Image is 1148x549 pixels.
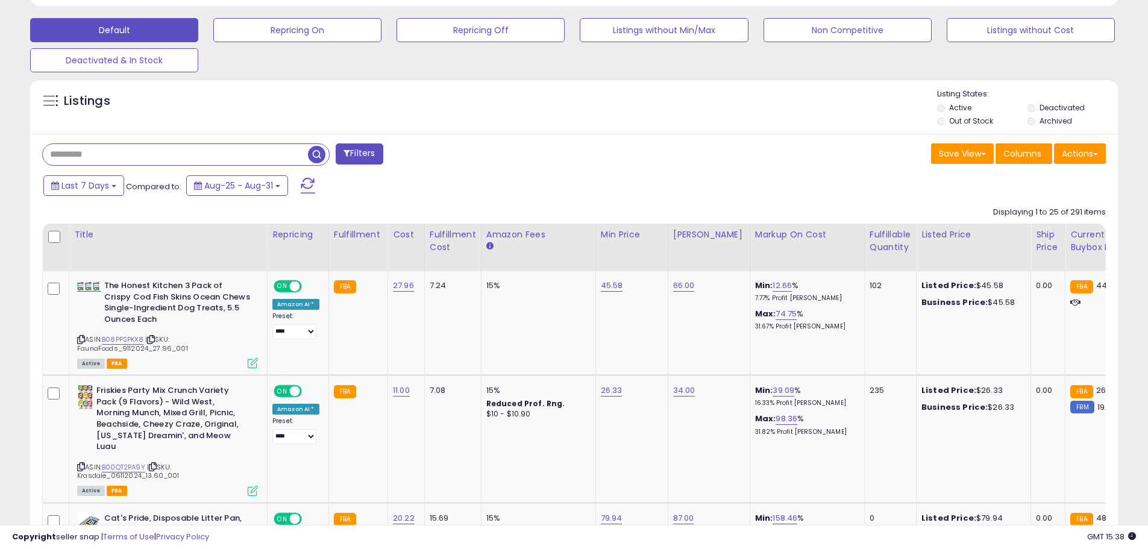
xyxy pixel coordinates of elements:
[921,280,1021,291] div: $45.58
[486,409,586,419] div: $10 - $10.90
[104,280,251,328] b: The Honest Kitchen 3 Pack of Crispy Cod Fish Skins Ocean Chews Single-Ingredient Dog Treats, 5.5 ...
[949,102,971,113] label: Active
[601,512,623,524] a: 79.94
[272,299,319,310] div: Amazon AI *
[186,175,288,196] button: Aug-25 - Aug-31
[931,143,994,164] button: Save View
[755,294,855,303] p: 7.77% Profit [PERSON_NAME]
[921,402,1021,413] div: $26.33
[773,280,792,292] a: 12.66
[393,512,415,524] a: 20.22
[1097,401,1117,413] span: 19.98
[156,531,209,542] a: Privacy Policy
[204,180,273,192] span: Aug-25 - Aug-31
[430,280,472,291] div: 7.24
[64,93,110,110] h5: Listings
[1036,228,1060,254] div: Ship Price
[393,384,410,397] a: 11.00
[580,18,748,42] button: Listings without Min/Max
[486,385,586,396] div: 15%
[486,241,494,252] small: Amazon Fees.
[755,413,855,436] div: %
[1096,280,1119,291] span: 44.55
[300,281,319,292] span: OFF
[102,334,143,345] a: B08PPSPKX8
[12,531,56,542] strong: Copyright
[755,512,773,524] b: Min:
[275,281,290,292] span: ON
[996,143,1052,164] button: Columns
[430,385,472,396] div: 7.08
[601,228,663,241] div: Min Price
[334,280,356,293] small: FBA
[1040,102,1085,113] label: Deactivated
[921,512,976,524] b: Listed Price:
[1036,280,1056,291] div: 0.00
[103,531,154,542] a: Terms of Use
[601,384,623,397] a: 26.33
[77,385,93,409] img: 51gLMf-eoOL._SL40_.jpg
[486,280,586,291] div: 15%
[272,404,319,415] div: Amazon AI *
[764,18,932,42] button: Non Competitive
[1070,513,1093,526] small: FBA
[755,428,855,436] p: 31.82% Profit [PERSON_NAME]
[272,312,319,339] div: Preset:
[937,89,1118,100] p: Listing States:
[673,280,695,292] a: 66.00
[921,228,1026,241] div: Listed Price
[870,280,907,291] div: 102
[921,401,988,413] b: Business Price:
[275,386,290,397] span: ON
[750,224,864,271] th: The percentage added to the cost of goods (COGS) that forms the calculator for Min & Max prices.
[921,384,976,396] b: Listed Price:
[1003,148,1041,160] span: Columns
[126,181,181,192] span: Compared to:
[755,280,855,303] div: %
[1036,513,1056,524] div: 0.00
[755,399,855,407] p: 16.33% Profit [PERSON_NAME]
[334,228,383,241] div: Fulfillment
[74,228,262,241] div: Title
[107,359,127,369] span: FBA
[30,18,198,42] button: Default
[776,308,797,320] a: 74.75
[921,385,1021,396] div: $26.33
[12,532,209,543] div: seller snap | |
[1040,116,1072,126] label: Archived
[673,512,694,524] a: 87.00
[1070,385,1093,398] small: FBA
[272,228,324,241] div: Repricing
[77,385,258,494] div: ASIN:
[755,385,855,407] div: %
[921,513,1021,524] div: $79.94
[77,462,180,480] span: | SKU: Krasdale_06112024_13.60_001
[393,280,414,292] a: 27.96
[1036,385,1056,396] div: 0.00
[673,384,695,397] a: 34.00
[77,486,105,496] span: All listings currently available for purchase on Amazon
[601,280,623,292] a: 45.58
[77,513,101,535] img: 511DmAQAZOL._SL40_.jpg
[77,334,188,353] span: | SKU: FaunaFoods_9112024_27.96_001
[430,228,476,254] div: Fulfillment Cost
[673,228,745,241] div: [PERSON_NAME]
[393,228,419,241] div: Cost
[1054,143,1106,164] button: Actions
[1070,228,1132,254] div: Current Buybox Price
[486,228,591,241] div: Amazon Fees
[773,384,794,397] a: 39.09
[486,398,565,409] b: Reduced Prof. Rng.
[755,384,773,396] b: Min:
[921,296,988,308] b: Business Price:
[755,280,773,291] b: Min:
[755,513,855,535] div: %
[30,48,198,72] button: Deactivated & In Stock
[870,228,911,254] div: Fulfillable Quantity
[921,297,1021,308] div: $45.58
[755,228,859,241] div: Markup on Cost
[1070,280,1093,293] small: FBA
[486,513,586,524] div: 15%
[77,359,105,369] span: All listings currently available for purchase on Amazon
[272,417,319,444] div: Preset:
